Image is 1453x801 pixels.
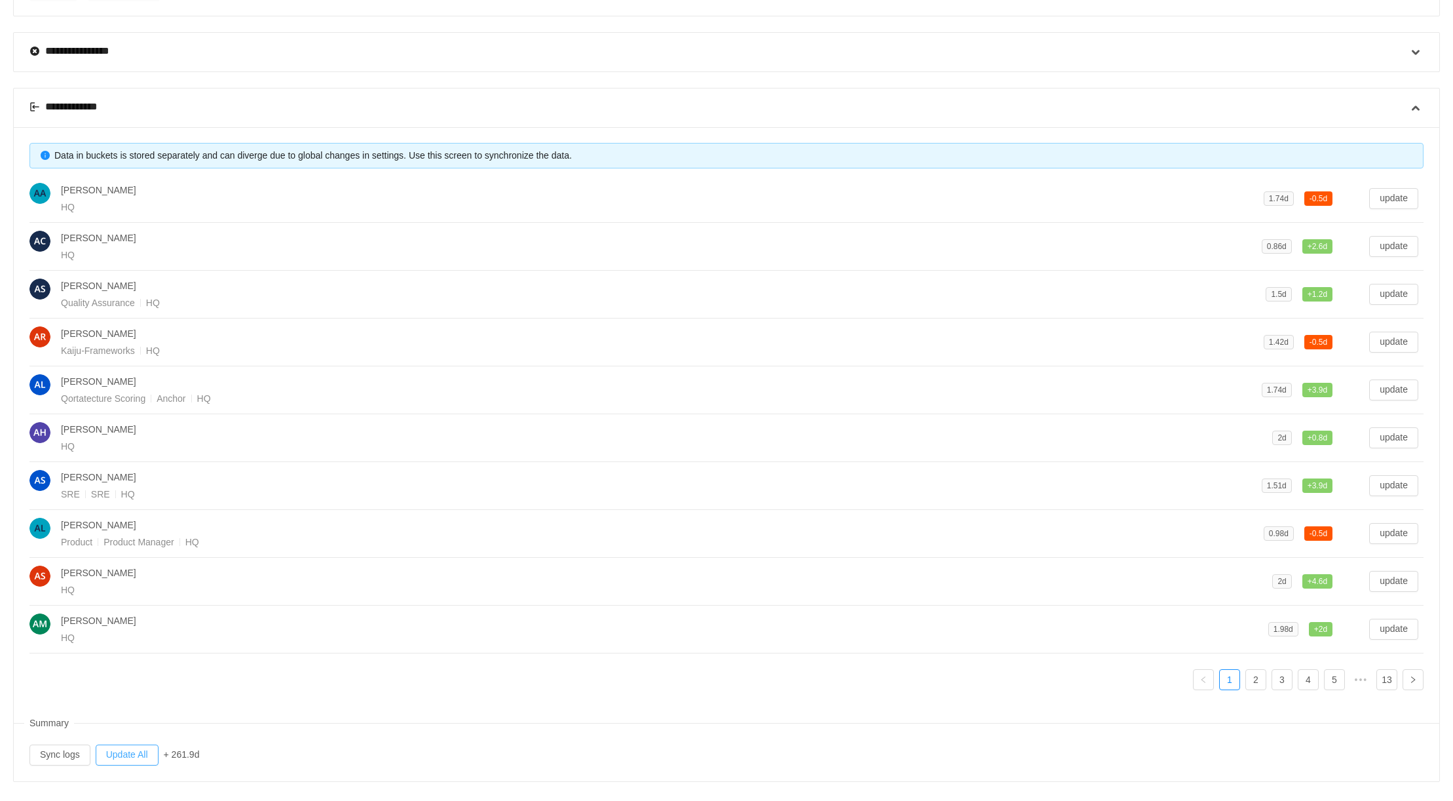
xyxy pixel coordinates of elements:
[61,328,136,339] span: [PERSON_NAME]
[61,185,136,195] span: [PERSON_NAME]
[1269,338,1289,347] span: 1.42d
[24,711,74,735] span: Summary
[1277,577,1286,586] span: 2d
[41,151,50,160] i: icon: info-circle
[1310,338,1312,347] span: -
[1350,669,1371,690] li: Next 5 Pages
[1302,239,1332,254] span: 2.6d
[1304,335,1332,349] span: 0.5d
[1310,194,1312,203] span: -
[1220,670,1239,690] a: 1
[1302,431,1332,445] span: 0.8d
[1302,383,1332,397] span: 3.9d
[61,585,75,595] span: HQ
[29,326,50,347] img: AR-1.png
[61,345,146,356] span: Kaiju-Frameworks
[1269,194,1289,203] span: 1.74d
[1314,625,1319,634] span: +
[1310,529,1312,538] span: -
[121,489,135,499] span: HQ
[1350,669,1371,690] span: •••
[1308,577,1312,586] span: +
[1302,479,1332,493] span: 3.9d
[1325,670,1344,690] a: 5
[61,568,136,578] span: [PERSON_NAME]
[61,489,91,499] span: SRE
[1308,481,1312,490] span: +
[1377,670,1397,690] a: 13
[1302,287,1332,302] span: 1.2d
[29,745,90,766] button: Sync logs
[29,231,50,252] img: 8a59a4c145109affc3e5a9135a8edd37
[185,537,199,547] span: HQ
[1193,669,1214,690] li: Previous Page
[61,250,75,260] span: HQ
[91,489,121,499] span: SRE
[61,281,136,291] span: [PERSON_NAME]
[164,748,200,762] div: + 261.9d
[1369,188,1418,209] button: update
[1272,669,1293,690] li: 3
[1304,191,1332,206] span: 0.5d
[96,745,159,766] button: Update All
[61,615,136,626] span: [PERSON_NAME]
[29,374,50,395] img: 9878bbe8542b32e0c1998fe9f98799a0
[197,393,211,404] span: HQ
[1246,670,1266,690] a: 2
[61,233,136,243] span: [PERSON_NAME]
[1376,669,1397,690] li: 13
[146,298,160,308] span: HQ
[61,202,75,212] span: HQ
[1245,669,1266,690] li: 2
[1308,385,1312,395] span: +
[1304,526,1332,541] span: 0.5d
[1302,574,1332,589] span: 4.6d
[1308,242,1312,251] span: +
[1369,236,1418,257] button: update
[1403,669,1424,690] li: Next Page
[157,393,197,404] span: Anchor
[1267,481,1287,490] span: 1.51d
[1369,427,1418,448] button: update
[1409,676,1417,684] i: icon: right
[61,472,136,482] span: [PERSON_NAME]
[29,279,50,300] img: AS-0.png
[29,614,50,635] img: AM-5.png
[61,441,75,452] span: HQ
[1277,433,1286,442] span: 2d
[54,150,572,161] span: Data in buckets is stored separately and can diverge due to global changes in settings. Use this ...
[1308,433,1312,442] span: +
[1298,669,1319,690] li: 4
[146,345,160,356] span: HQ
[61,424,136,435] span: [PERSON_NAME]
[104,537,185,547] span: Product Manager
[1369,332,1418,353] button: update
[1272,670,1292,690] a: 3
[1298,670,1318,690] a: 4
[1369,523,1418,544] button: update
[29,566,50,587] img: 70a3624b4b1463d67a2e6f7313a384c2
[61,376,136,387] span: [PERSON_NAME]
[1274,625,1293,634] span: 1.98d
[1267,242,1287,251] span: 0.86d
[29,470,50,491] img: 0676512e6aab97f0e5818cd509bc924e
[1369,475,1418,496] button: update
[1369,380,1418,400] button: update
[61,520,136,530] span: [PERSON_NAME]
[61,633,75,643] span: HQ
[29,518,50,539] img: AL-4.png
[1219,669,1240,690] li: 1
[1369,284,1418,305] button: update
[1309,622,1332,636] span: 2d
[1267,385,1287,395] span: 1.74d
[1308,290,1312,299] span: +
[1269,529,1289,538] span: 0.98d
[1369,571,1418,592] button: update
[1324,669,1345,690] li: 5
[61,393,157,404] span: Qortatecture Scoring
[61,537,104,547] span: Product
[61,298,146,308] span: Quality Assurance
[29,183,50,204] img: AA-4.png
[1271,290,1286,299] span: 1.5d
[1199,676,1207,684] i: icon: left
